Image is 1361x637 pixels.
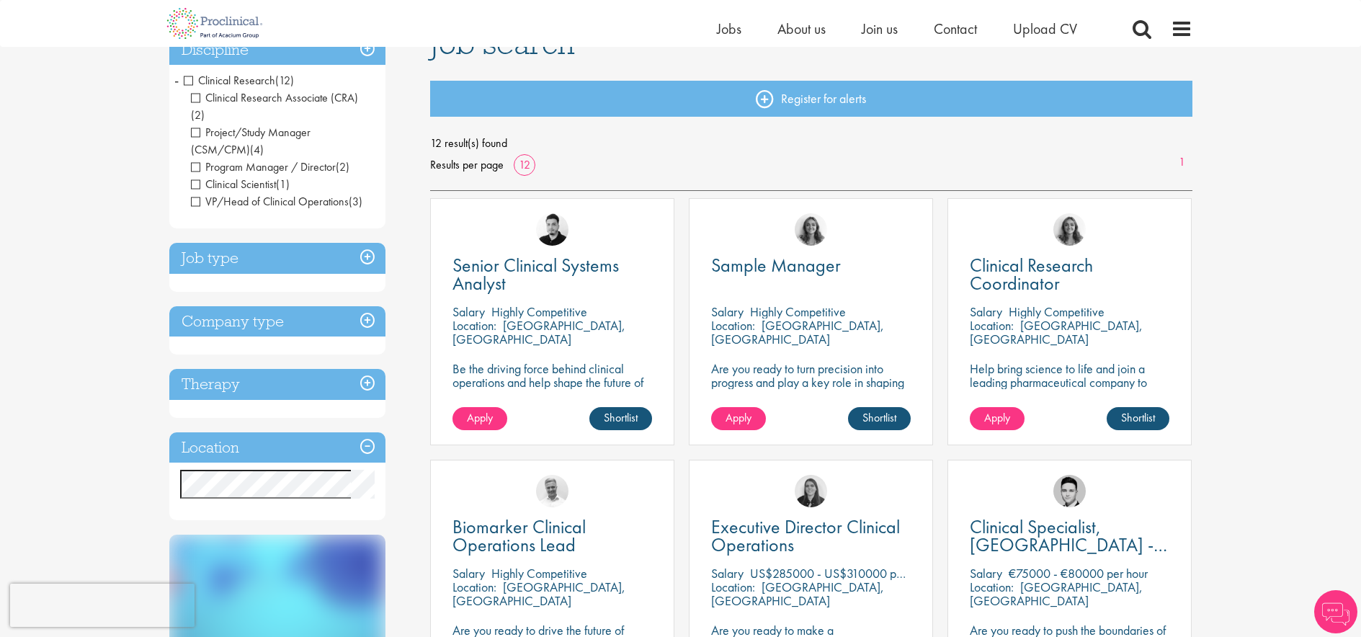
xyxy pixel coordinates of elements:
[711,317,884,347] p: [GEOGRAPHIC_DATA], [GEOGRAPHIC_DATA]
[711,565,744,582] span: Salary
[1107,407,1169,430] a: Shortlist
[491,565,587,582] p: Highly Competitive
[750,303,846,320] p: Highly Competitive
[191,194,349,209] span: VP/Head of Clinical Operations
[452,317,496,334] span: Location:
[191,125,311,157] span: Project/Study Manager (CSM/CPM)
[169,432,385,463] h3: Location
[169,243,385,274] h3: Job type
[349,194,362,209] span: (3)
[452,257,652,293] a: Senior Clinical Systems Analyst
[452,579,496,595] span: Location:
[174,69,179,91] span: -
[1172,154,1192,171] a: 1
[191,90,358,122] span: Clinical Research Associate (CRA)
[276,177,290,192] span: (1)
[934,19,977,38] a: Contact
[970,317,1014,334] span: Location:
[862,19,898,38] a: Join us
[970,303,1002,320] span: Salary
[452,317,625,347] p: [GEOGRAPHIC_DATA], [GEOGRAPHIC_DATA]
[970,362,1169,430] p: Help bring science to life and join a leading pharmaceutical company to play a key role in delive...
[169,306,385,337] h3: Company type
[711,257,911,275] a: Sample Manager
[1053,213,1086,246] img: Jackie Cerchio
[1013,19,1077,38] a: Upload CV
[452,362,652,403] p: Be the driving force behind clinical operations and help shape the future of pharma innovation.
[191,194,362,209] span: VP/Head of Clinical Operations
[711,579,884,609] p: [GEOGRAPHIC_DATA], [GEOGRAPHIC_DATA]
[711,317,755,334] span: Location:
[430,81,1192,117] a: Register for alerts
[984,410,1010,425] span: Apply
[191,90,358,105] span: Clinical Research Associate (CRA)
[536,475,568,507] a: Joshua Bye
[191,159,336,174] span: Program Manager / Director
[970,317,1143,347] p: [GEOGRAPHIC_DATA], [GEOGRAPHIC_DATA]
[467,410,493,425] span: Apply
[452,514,586,557] span: Biomarker Clinical Operations Lead
[848,407,911,430] a: Shortlist
[726,410,751,425] span: Apply
[250,142,264,157] span: (4)
[589,407,652,430] a: Shortlist
[336,159,349,174] span: (2)
[970,579,1143,609] p: [GEOGRAPHIC_DATA], [GEOGRAPHIC_DATA]
[970,579,1014,595] span: Location:
[970,518,1169,554] a: Clinical Specialist, [GEOGRAPHIC_DATA] - Cardiac
[514,157,535,172] a: 12
[452,303,485,320] span: Salary
[1053,475,1086,507] img: Connor Lynes
[711,303,744,320] span: Salary
[711,579,755,595] span: Location:
[1009,565,1148,582] p: €75000 - €80000 per hour
[1009,303,1105,320] p: Highly Competitive
[275,73,294,88] span: (12)
[452,565,485,582] span: Salary
[191,177,276,192] span: Clinical Scientist
[711,253,841,277] span: Sample Manager
[795,213,827,246] img: Jackie Cerchio
[430,154,504,176] span: Results per page
[452,518,652,554] a: Biomarker Clinical Operations Lead
[750,565,942,582] p: US$285000 - US$310000 per annum
[430,133,1192,154] span: 12 result(s) found
[711,362,911,403] p: Are you ready to turn precision into progress and play a key role in shaping the future of pharma...
[795,475,827,507] img: Ciara Noble
[717,19,741,38] a: Jobs
[970,407,1025,430] a: Apply
[711,518,911,554] a: Executive Director Clinical Operations
[970,257,1169,293] a: Clinical Research Coordinator
[452,253,619,295] span: Senior Clinical Systems Analyst
[970,253,1093,295] span: Clinical Research Coordinator
[536,213,568,246] img: Anderson Maldonado
[184,73,294,88] span: Clinical Research
[191,159,349,174] span: Program Manager / Director
[711,514,900,557] span: Executive Director Clinical Operations
[970,565,1002,582] span: Salary
[711,407,766,430] a: Apply
[169,369,385,400] h3: Therapy
[10,584,195,627] iframe: reCAPTCHA
[452,407,507,430] a: Apply
[191,177,290,192] span: Clinical Scientist
[777,19,826,38] a: About us
[169,35,385,66] h3: Discipline
[1314,590,1357,633] img: Chatbot
[970,514,1167,575] span: Clinical Specialist, [GEOGRAPHIC_DATA] - Cardiac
